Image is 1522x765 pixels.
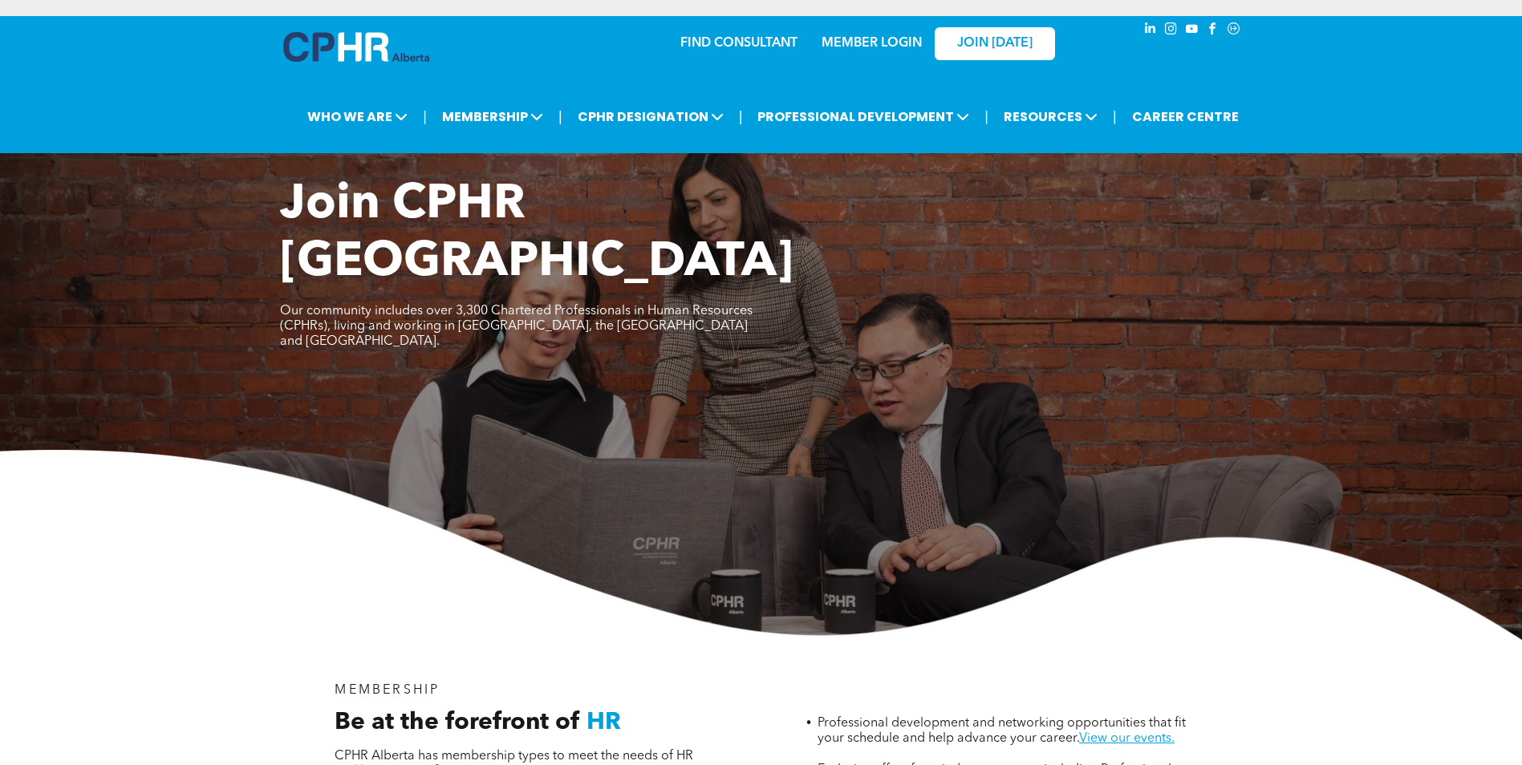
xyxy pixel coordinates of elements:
span: CPHR DESIGNATION [573,102,729,132]
span: Join CPHR [GEOGRAPHIC_DATA] [280,181,793,287]
a: JOIN [DATE] [935,27,1055,60]
a: facebook [1204,20,1222,42]
span: RESOURCES [999,102,1102,132]
a: MEMBER LOGIN [822,37,922,50]
a: CAREER CENTRE [1127,102,1244,132]
span: Be at the forefront of [335,710,580,735]
a: youtube [1183,20,1201,42]
li: | [423,100,427,133]
span: Professional development and networking opportunities that fit your schedule and help advance you... [818,717,1186,745]
span: JOIN [DATE] [957,36,1033,51]
span: PROFESSIONAL DEVELOPMENT [753,102,974,132]
span: MEMBERSHIP [335,684,440,697]
a: linkedin [1142,20,1159,42]
li: | [558,100,562,133]
img: A blue and white logo for cp alberta [283,32,429,62]
a: FIND CONSULTANT [680,37,798,50]
li: | [1113,100,1117,133]
li: | [984,100,988,133]
a: View our events. [1079,732,1175,745]
li: | [739,100,743,133]
span: MEMBERSHIP [437,102,548,132]
span: HR [586,710,621,735]
a: instagram [1163,20,1180,42]
a: Social network [1225,20,1243,42]
span: WHO WE ARE [302,102,412,132]
span: Our community includes over 3,300 Chartered Professionals in Human Resources (CPHRs), living and ... [280,305,753,348]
